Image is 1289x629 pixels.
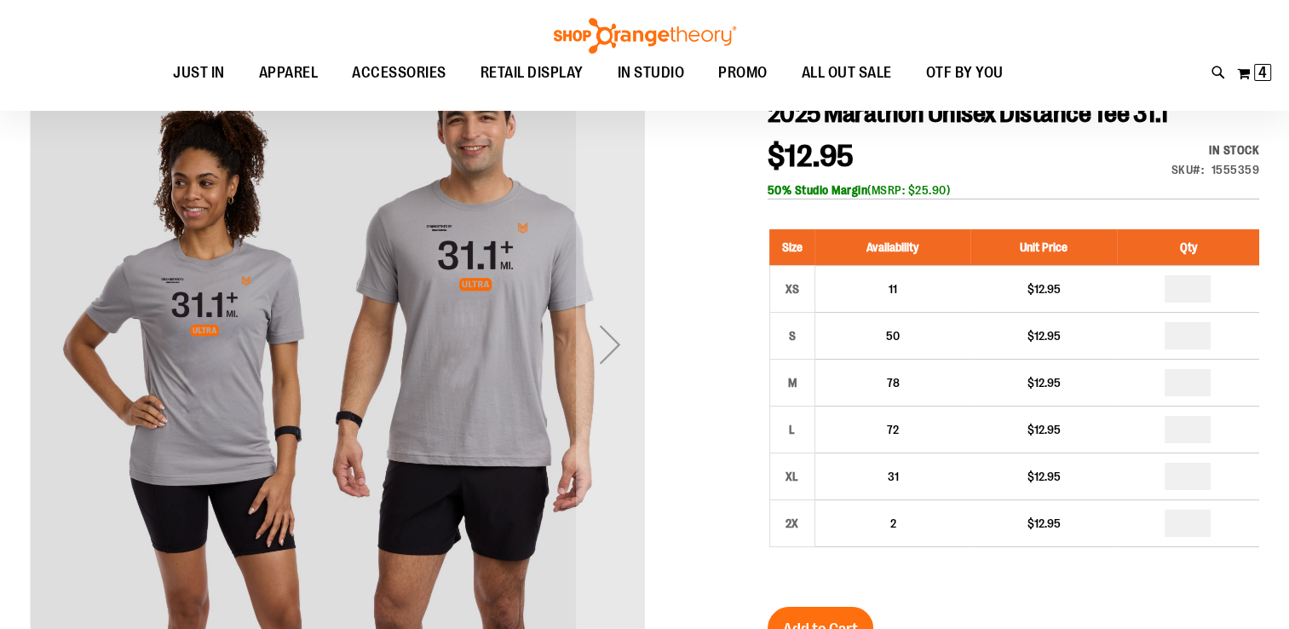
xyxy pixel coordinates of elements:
span: ALL OUT SALE [802,54,892,92]
div: XS [780,276,805,302]
span: OTF BY YOU [926,54,1004,92]
div: L [780,417,805,442]
span: 31 [888,470,899,483]
th: Availability [814,229,970,266]
div: XL [780,464,805,489]
span: 50 [886,329,900,343]
span: 4 [1258,64,1267,81]
span: APPAREL [259,54,319,92]
div: In stock [1171,141,1260,159]
th: Unit Price [970,229,1117,266]
div: (MSRP: $25.90) [768,182,1259,199]
span: 2 [890,516,896,530]
b: 50% Studio Margin [768,183,868,197]
span: RETAIL DISPLAY [480,54,584,92]
div: $12.95 [979,327,1108,344]
img: Shop Orangetheory [551,18,739,54]
div: $12.95 [979,374,1108,391]
div: $12.95 [979,421,1108,438]
div: S [780,323,805,349]
span: JUST IN [173,54,225,92]
span: 2025 Marathon Unisex Distance Tee 31.1 [768,99,1168,128]
div: $12.95 [979,280,1108,297]
span: 78 [887,376,900,390]
span: 72 [887,423,899,436]
th: Qty [1117,229,1259,266]
div: M [780,370,805,395]
strong: SKU [1171,163,1205,176]
div: 1555359 [1211,161,1260,178]
span: $12.95 [768,139,855,174]
th: Size [769,229,814,266]
span: ACCESSORIES [352,54,446,92]
span: IN STUDIO [618,54,685,92]
div: 2X [780,511,805,536]
span: 11 [889,282,897,296]
div: Availability [1171,141,1260,159]
div: $12.95 [979,468,1108,485]
div: $12.95 [979,515,1108,532]
span: PROMO [718,54,768,92]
